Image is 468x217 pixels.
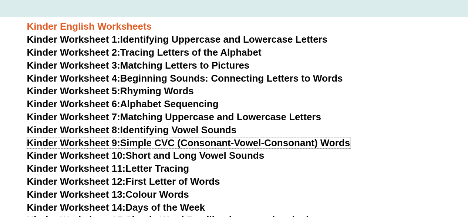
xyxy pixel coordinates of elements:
[27,20,441,33] h3: Kinder English Worksheets
[27,124,236,135] a: Kinder Worksheet 8:Identifying Vowel Sounds
[27,60,120,71] span: Kinder Worksheet 3:
[27,73,120,84] span: Kinder Worksheet 4:
[27,189,189,200] a: Kinder Worksheet 13:Colour Words
[27,60,250,71] a: Kinder Worksheet 3:Matching Letters to Pictures
[27,85,120,96] span: Kinder Worksheet 5:
[27,34,328,45] a: Kinder Worksheet 1:Identifying Uppercase and Lowercase Letters
[345,133,468,217] iframe: Chat Widget
[27,98,219,109] a: Kinder Worksheet 6:Alphabet Sequencing
[27,73,343,84] a: Kinder Worksheet 4:Beginning Sounds: Connecting Letters to Words
[27,34,120,45] span: Kinder Worksheet 1:
[27,189,126,200] span: Kinder Worksheet 13:
[27,47,262,58] a: Kinder Worksheet 2:Tracing Letters of the Alphabet
[27,47,120,58] span: Kinder Worksheet 2:
[27,98,120,109] span: Kinder Worksheet 6:
[27,85,194,96] a: Kinder Worksheet 5:Rhyming Words
[27,150,265,161] a: Kinder Worksheet 10:Short and Long Vowel Sounds
[27,163,189,174] a: Kinder Worksheet 11:Letter Tracing
[27,111,321,122] a: Kinder Worksheet 7:Matching Uppercase and Lowercase Letters
[27,124,120,135] span: Kinder Worksheet 8:
[27,111,120,122] span: Kinder Worksheet 7:
[27,176,126,187] span: Kinder Worksheet 12:
[27,202,205,213] a: Kinder Worksheet 14:Days of the Week
[27,176,220,187] a: Kinder Worksheet 12:First Letter of Words
[27,163,126,174] span: Kinder Worksheet 11:
[27,202,126,213] span: Kinder Worksheet 14:
[27,150,126,161] span: Kinder Worksheet 10:
[27,137,350,148] a: Kinder Worksheet 9:Simple CVC (Consonant-Vowel-Consonant) Words
[27,137,120,148] span: Kinder Worksheet 9:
